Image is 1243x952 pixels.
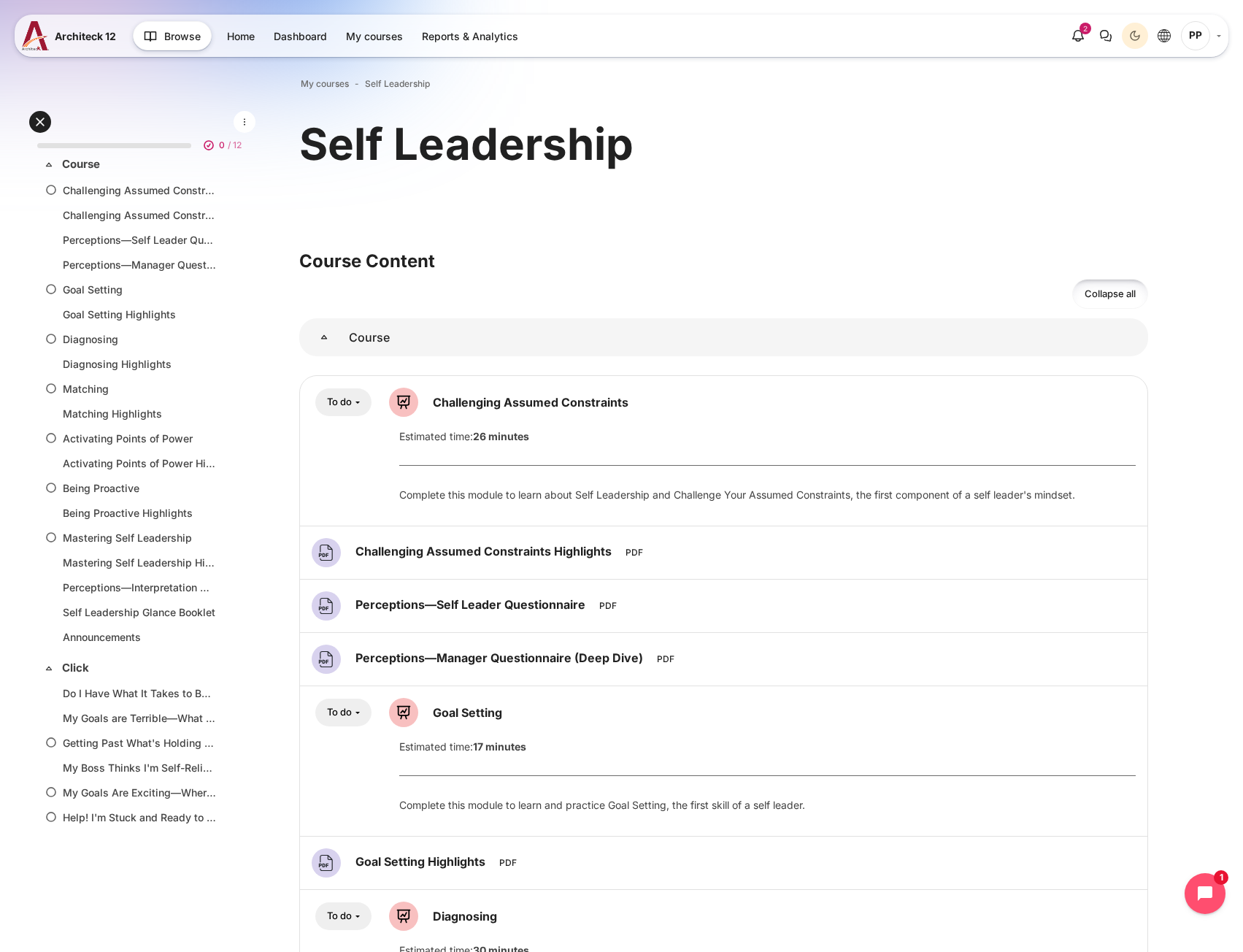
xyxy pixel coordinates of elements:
[63,710,216,726] a: My Goals are Terrible—What Do I Do?
[63,183,216,198] a: Challenging Assumed Constraints
[315,388,372,417] button: To do
[433,395,628,410] a: Challenging Assumed Constraints
[1065,23,1091,49] div: Show notification window with 2 new notifications
[22,21,49,50] img: A12
[1072,279,1148,309] a: Collapse all
[62,156,220,173] a: Course
[388,739,1147,754] div: Estimated time:
[63,810,216,825] a: Help! I'm Stuck and Ready to Quit
[299,74,1148,93] nav: Navigation bar
[133,21,212,50] button: Browse
[389,388,418,417] img: Lesson icon
[63,580,216,595] a: Perceptions—Interpretation Guide (Deep Dive)
[63,257,216,272] a: Perceptions—Manager Questionnaire (Deep Dive)
[413,24,527,48] a: Reports & Analytics
[1151,23,1177,49] button: Languages
[63,686,216,701] a: Do I Have What It Takes to Be a Self Leader?
[63,282,216,297] a: Goal Setting
[63,555,216,570] a: Mastering Self Leadership Highlights
[1085,287,1136,302] span: Collapse all
[63,456,216,471] a: Activating Points of Power Highlights
[42,157,56,172] span: Collapse
[63,785,216,800] a: My Goals Are Exciting—Where Do I Start?
[312,645,341,674] img: File icon
[1181,21,1221,50] a: User menu
[63,760,216,775] a: My Boss Thinks I'm Self-Reliant, but I'm Not
[399,797,1136,813] div: Complete this module to learn and practice Goal Setting, the first skill of a self leader.
[473,430,529,442] strong: 26 minutes
[63,307,216,322] a: Goal Setting Highlights
[1124,25,1146,47] div: Dark Mode
[63,604,216,620] a: Self Leadership Glance Booklet
[315,902,372,931] div: Completion requirements for Diagnosing
[55,28,116,44] span: Architeck 12
[312,848,341,878] img: File icon
[315,902,372,931] button: To do
[355,544,615,558] a: Challenging Assumed Constraints Highlights
[433,705,502,720] a: Goal Setting
[389,902,418,931] img: Lesson icon
[388,429,1147,444] div: Estimated time:
[218,24,263,48] a: Home
[63,431,216,446] a: Activating Points of Power
[473,740,526,753] strong: 17 minutes
[315,699,372,727] div: Completion requirements for Goal Setting
[164,28,201,44] span: Browse
[1080,23,1091,34] div: 2
[228,139,242,152] span: / 12
[22,21,122,50] a: A12 A12 Architeck 12
[63,505,216,521] a: Being Proactive Highlights
[355,650,647,665] a: Perceptions—Manager Questionnaire (Deep Dive)
[389,698,418,727] img: Lesson icon
[63,530,216,545] a: Mastering Self Leadership
[399,487,1136,502] div: Complete this module to learn about Self Leadership and Challenge Your Assumed Constraints, the f...
[312,591,341,621] img: File icon
[299,318,349,356] a: Course
[355,854,489,869] a: Goal Setting Highlights
[299,250,1148,272] h3: Course Content
[63,735,216,751] a: Getting Past What's Holding Me Back
[63,232,216,247] a: Perceptions—Self Leader Questionnaire
[63,207,216,223] a: Challenging Assumed Constraints Highlights
[315,388,372,417] div: Completion requirements for Challenging Assumed Constraints
[365,77,430,91] a: Self Leadership
[42,661,56,675] span: Collapse
[433,909,497,924] a: Diagnosing
[355,597,589,612] a: Perceptions—Self Leader Questionnaire
[1181,21,1210,50] span: Pe Pe
[63,480,216,496] a: Being Proactive
[63,381,216,396] a: Matching
[315,699,372,727] button: To do
[301,77,349,91] a: My courses
[219,139,225,152] span: 0
[312,538,341,567] img: File icon
[62,660,220,677] a: Click
[265,24,336,48] a: Dashboard
[63,629,216,645] a: Announcements
[63,331,216,347] a: Diagnosing
[299,115,634,172] h1: Self Leadership
[1122,23,1148,49] button: Light Mode Dark Mode
[337,24,412,48] a: My courses
[63,406,216,421] a: Matching Highlights
[63,356,216,372] a: Diagnosing Highlights
[1093,23,1119,49] button: There are 0 unread conversations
